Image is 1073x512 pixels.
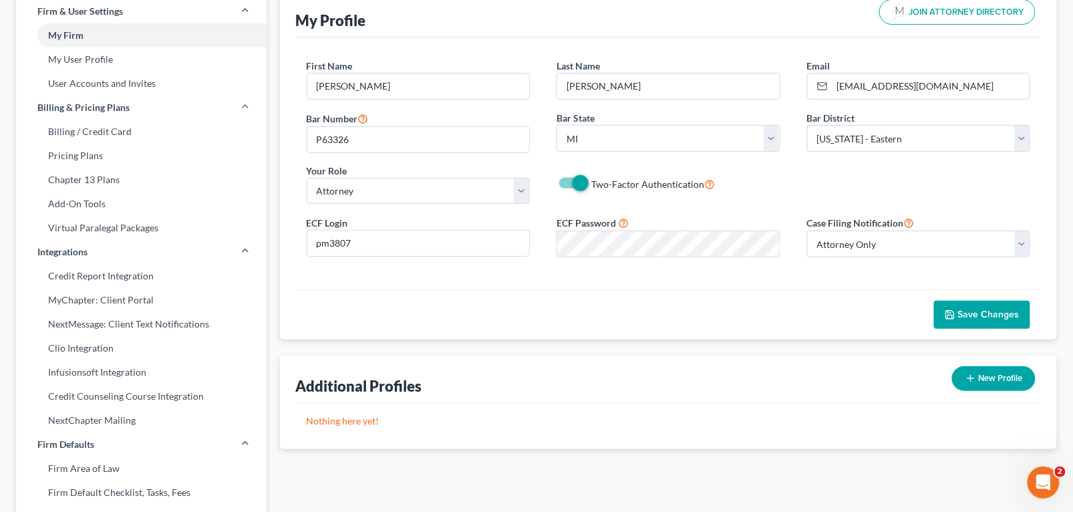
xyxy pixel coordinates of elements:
[307,74,530,99] input: Enter first name...
[307,165,347,176] span: Your Role
[1055,467,1066,477] span: 2
[307,60,353,72] span: First Name
[16,312,267,336] a: NextMessage: Client Text Notifications
[16,96,267,120] a: Billing & Pricing Plans
[16,192,267,216] a: Add-On Tools
[557,216,616,230] label: ECF Password
[16,288,267,312] a: MyChapter: Client Portal
[307,414,1031,428] p: Nothing here yet!
[952,366,1036,391] button: New Profile
[16,216,267,240] a: Virtual Paralegal Packages
[16,47,267,72] a: My User Profile
[557,60,600,72] span: Last Name
[16,432,267,457] a: Firm Defaults
[591,178,704,190] span: Two-Factor Authentication
[934,301,1030,329] button: Save Changes
[307,127,530,152] input: #
[307,231,530,256] input: Enter ecf login...
[16,408,267,432] a: NextChapter Mailing
[37,101,130,114] span: Billing & Pricing Plans
[16,481,267,505] a: Firm Default Checklist, Tasks, Fees
[891,3,909,21] img: modern-attorney-logo-488310dd42d0e56951fffe13e3ed90e038bc441dd813d23dff0c9337a977f38e.png
[16,384,267,408] a: Credit Counseling Course Integration
[16,264,267,288] a: Credit Report Integration
[557,111,595,125] label: Bar State
[16,72,267,96] a: User Accounts and Invites
[16,23,267,47] a: My Firm
[37,5,123,18] span: Firm & User Settings
[16,144,267,168] a: Pricing Plans
[1028,467,1060,499] iframe: Intercom live chat
[807,60,830,72] span: Email
[909,8,1024,17] span: JOIN ATTORNEY DIRECTORY
[832,74,1030,99] input: Enter email...
[16,120,267,144] a: Billing / Credit Card
[296,376,422,396] div: Additional Profiles
[958,309,1020,320] span: Save Changes
[16,457,267,481] a: Firm Area of Law
[37,438,94,451] span: Firm Defaults
[16,360,267,384] a: Infusionsoft Integration
[16,240,267,264] a: Integrations
[16,336,267,360] a: Clio Integration
[16,168,267,192] a: Chapter 13 Plans
[37,245,88,259] span: Integrations
[307,110,369,126] label: Bar Number
[807,215,915,231] label: Case Filing Notification
[307,216,348,230] label: ECF Login
[807,111,855,125] label: Bar District
[557,74,780,99] input: Enter last name...
[296,11,366,30] div: My Profile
